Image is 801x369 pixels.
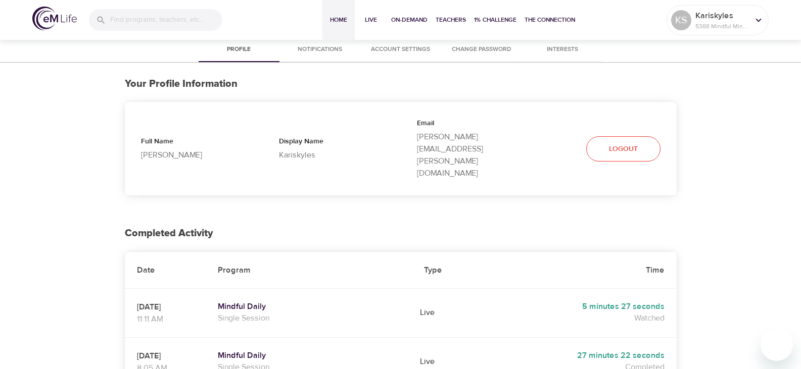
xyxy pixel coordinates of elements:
[412,288,484,337] td: Live
[326,15,351,25] span: Home
[125,252,206,289] th: Date
[528,44,597,55] span: Interests
[417,131,523,179] p: [PERSON_NAME][EMAIL_ADDRESS][PERSON_NAME][DOMAIN_NAME]
[137,350,194,362] p: [DATE]
[141,149,247,161] p: [PERSON_NAME]
[125,78,677,90] h3: Your Profile Information
[474,15,516,25] span: 1% Challenge
[761,329,793,361] iframe: Button to launch messaging window
[496,350,664,361] h5: 27 minutes 22 seconds
[496,312,664,324] p: Watched
[695,22,749,31] p: 5388 Mindful Minutes
[525,15,575,25] span: The Connection
[436,15,466,25] span: Teachers
[279,149,385,161] p: Kariskyles
[609,143,638,155] span: Logout
[279,136,385,149] p: Display Name
[110,9,222,31] input: Find programs, teachers, etc...
[412,252,484,289] th: Type
[359,15,383,25] span: Live
[137,301,194,313] p: [DATE]
[206,252,412,289] th: Program
[205,44,273,55] span: Profile
[286,44,354,55] span: Notifications
[366,44,435,55] span: Account Settings
[32,7,77,30] img: logo
[496,301,664,312] h5: 5 minutes 27 seconds
[125,228,677,239] h2: Completed Activity
[137,313,194,325] p: 11:11 AM
[586,136,661,162] button: Logout
[417,118,523,131] p: Email
[391,15,428,25] span: On-Demand
[671,10,691,30] div: KS
[141,136,247,149] p: Full Name
[695,10,749,22] p: Kariskyles
[218,350,400,361] a: Mindful Daily
[447,44,516,55] span: Change Password
[218,312,400,324] p: Single Session
[484,252,676,289] th: Time
[218,301,400,312] a: Mindful Daily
